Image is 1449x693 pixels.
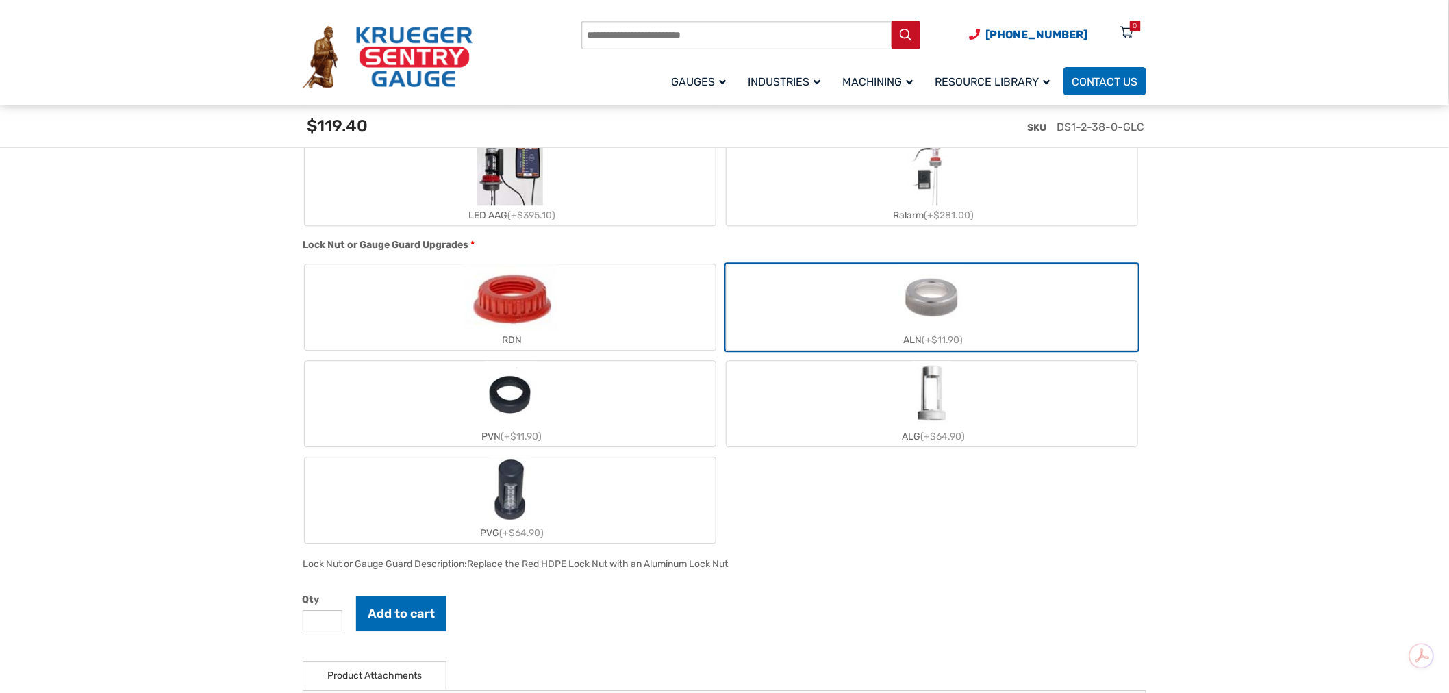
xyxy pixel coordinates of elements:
[305,427,716,446] div: PVN
[935,75,1050,88] span: Resource Library
[305,361,716,446] label: PVN
[671,75,726,88] span: Gauges
[927,65,1063,97] a: Resource Library
[663,65,740,97] a: Gauges
[303,610,342,631] input: Product quantity
[727,361,1137,446] label: ALG
[303,26,473,89] img: Krueger Sentry Gauge
[305,264,716,350] label: RDN
[842,75,913,88] span: Machining
[356,596,446,631] button: Add to cart
[727,264,1137,350] label: ALN
[740,65,834,97] a: Industries
[922,334,963,346] span: (+$11.90)
[499,527,544,539] span: (+$64.90)
[727,427,1137,446] div: ALG
[1072,75,1138,88] span: Contact Us
[1027,122,1046,134] span: SKU
[969,26,1087,43] a: Phone Number (920) 434-8860
[303,239,468,251] span: Lock Nut or Gauge Guard Upgrades
[305,330,716,350] div: RDN
[834,65,927,97] a: Machining
[303,558,467,570] span: Lock Nut or Gauge Guard Description:
[727,205,1137,225] div: Ralarm
[305,140,716,225] label: LED AAG
[327,662,422,689] a: Product Attachments
[1063,67,1146,95] a: Contact Us
[305,523,716,543] div: PVG
[501,431,542,442] span: (+$11.90)
[1133,21,1137,32] div: 0
[1057,121,1145,134] span: DS1-2-38-0-GLC
[924,210,974,221] span: (+$281.00)
[467,558,728,570] div: Replace the Red HDPE Lock Nut with an Aluminum Lock Nut
[920,431,965,442] span: (+$64.90)
[748,75,820,88] span: Industries
[507,210,555,221] span: (+$395.10)
[727,330,1137,350] div: ALN
[727,140,1137,225] label: Ralarm
[470,238,475,252] abbr: required
[305,457,716,543] label: PVG
[985,28,1087,41] span: [PHONE_NUMBER]
[305,205,716,225] div: LED AAG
